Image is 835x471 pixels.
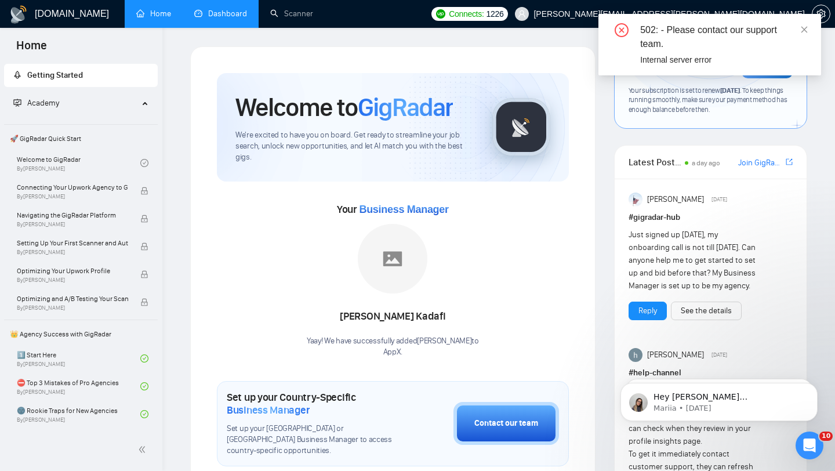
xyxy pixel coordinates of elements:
a: searchScanner [270,9,313,19]
span: close-circle [615,23,629,37]
span: Optimizing and A/B Testing Your Scanner for Better Results [17,293,128,305]
h1: Welcome to [235,92,453,123]
span: By [PERSON_NAME] [17,277,128,284]
span: close [800,26,808,34]
span: Getting Started [27,70,83,80]
span: Your subscription is set to renew . To keep things running smoothly, make sure your payment metho... [629,86,787,114]
span: 👑 Agency Success with GigRadar [5,323,157,346]
span: 🚀 GigRadar Quick Start [5,127,157,150]
span: check-circle [140,382,148,390]
span: By [PERSON_NAME] [17,221,128,228]
span: GigRadar [358,92,453,123]
span: We're excited to have you on board. Get ready to streamline your job search, unlock new opportuni... [235,130,474,163]
p: AppX . [307,347,479,358]
a: 🌚 Rookie Traps for New AgenciesBy[PERSON_NAME] [17,401,140,427]
a: Welcome to GigRadarBy[PERSON_NAME] [17,150,140,176]
img: logo [9,5,28,24]
span: Your [337,203,449,216]
span: a day ago [692,159,720,167]
span: lock [140,242,148,251]
span: Home [7,37,56,61]
button: Contact our team [453,402,559,445]
img: gigradar-logo.png [492,98,550,156]
span: Navigating the GigRadar Platform [17,209,128,221]
span: [DATE] [711,194,727,205]
span: check-circle [140,354,148,363]
span: check-circle [140,410,148,418]
a: homeHome [136,9,171,19]
span: 10 [819,432,833,441]
div: Yaay! We have successfully added [PERSON_NAME] to [307,336,479,358]
a: export [786,157,793,168]
span: 1226 [486,8,503,20]
span: rocket [13,71,21,79]
span: Academy [27,98,59,108]
div: Just signed up [DATE], my onboarding call is not till [DATE]. Can anyone help me to get started t... [629,229,760,292]
span: By [PERSON_NAME] [17,249,128,256]
span: lock [140,298,148,306]
img: placeholder.png [358,224,427,294]
iframe: Intercom notifications message [603,358,835,440]
span: Connecting Your Upwork Agency to GigRadar [17,182,128,193]
a: dashboardDashboard [194,9,247,19]
span: double-left [138,444,150,455]
button: Reply [629,302,667,320]
span: Setting Up Your First Scanner and Auto-Bidder [17,237,128,249]
span: [PERSON_NAME] [647,193,704,206]
div: Internal server error [640,53,807,66]
img: Anisuzzaman Khan [629,193,642,206]
li: Getting Started [4,64,158,87]
span: By [PERSON_NAME] [17,193,128,200]
span: lock [140,270,148,278]
a: setting [812,9,830,19]
a: See the details [681,305,732,317]
h1: # gigradar-hub [629,211,793,224]
iframe: Intercom live chat [796,432,823,459]
span: user [518,10,526,18]
span: [DATE] [720,86,740,95]
span: By [PERSON_NAME] [17,305,128,311]
button: setting [812,5,830,23]
span: Set up your [GEOGRAPHIC_DATA] or [GEOGRAPHIC_DATA] Business Manager to access country-specific op... [227,423,395,456]
img: upwork-logo.png [436,9,445,19]
h1: Set up your Country-Specific [227,391,395,416]
span: fund-projection-screen [13,99,21,107]
span: Academy [13,98,59,108]
span: Optimizing Your Upwork Profile [17,265,128,277]
a: ⛔ Top 3 Mistakes of Pro AgenciesBy[PERSON_NAME] [17,374,140,399]
span: lock [140,187,148,195]
div: Contact our team [474,417,538,430]
div: 502: - Please contact our support team. [640,23,807,51]
span: [PERSON_NAME] [647,349,704,361]
span: Business Manager [359,204,448,215]
span: lock [140,215,148,223]
span: [DATE] [711,350,727,360]
a: Reply [638,305,657,317]
span: Connects: [449,8,484,20]
span: export [786,157,793,166]
a: Join GigRadar Slack Community [738,157,783,169]
span: check-circle [140,159,148,167]
img: haider ali [629,348,642,362]
div: [PERSON_NAME] Kadafi [307,307,479,327]
span: Business Manager [227,404,310,416]
a: 1️⃣ Start HereBy[PERSON_NAME] [17,346,140,371]
span: Latest Posts from the GigRadar Community [629,155,681,169]
button: See the details [671,302,742,320]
